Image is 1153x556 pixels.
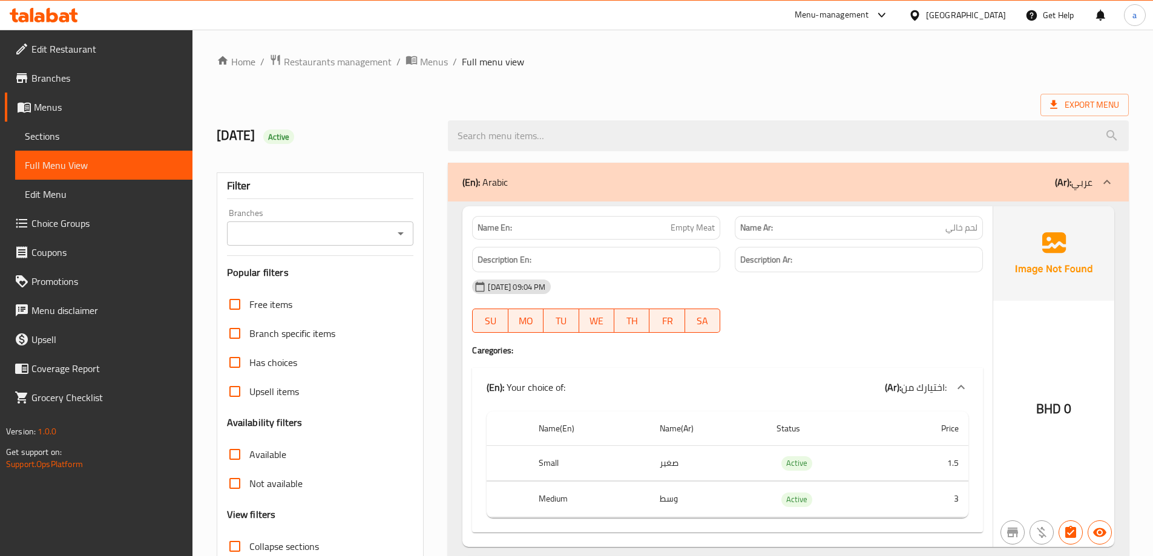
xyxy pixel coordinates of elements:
[5,354,192,383] a: Coverage Report
[887,445,968,481] td: 1.5
[650,445,767,481] td: صغير
[6,424,36,439] span: Version:
[5,64,192,93] a: Branches
[25,158,183,172] span: Full Menu View
[1064,397,1071,420] span: 0
[619,312,645,330] span: TH
[483,281,550,293] span: [DATE] 09:04 PM
[1050,97,1119,113] span: Export Menu
[5,34,192,64] a: Edit Restaurant
[5,325,192,354] a: Upsell
[472,407,983,532] div: (En): Arabic(Ar):عربي
[392,225,409,242] button: Open
[263,131,295,143] span: Active
[614,309,649,333] button: TH
[249,355,297,370] span: Has choices
[671,221,715,234] span: Empty Meat
[420,54,448,69] span: Menus
[249,539,319,554] span: Collapse sections
[1132,8,1137,22] span: a
[487,378,504,396] b: (En):
[926,8,1006,22] div: [GEOGRAPHIC_DATA]
[5,383,192,412] a: Grocery Checklist
[529,445,649,481] th: Small
[263,129,295,144] div: Active
[487,411,968,518] table: choices table
[579,309,614,333] button: WE
[462,173,480,191] b: (En):
[5,93,192,122] a: Menus
[508,309,544,333] button: MO
[31,216,183,231] span: Choice Groups
[6,456,83,472] a: Support.OpsPlatform
[654,312,680,330] span: FR
[767,411,887,446] th: Status
[25,187,183,201] span: Edit Menu
[260,54,264,69] li: /
[1000,520,1025,545] button: Not branch specific item
[887,411,968,446] th: Price
[5,209,192,238] a: Choice Groups
[5,267,192,296] a: Promotions
[15,151,192,180] a: Full Menu View
[31,42,183,56] span: Edit Restaurant
[25,129,183,143] span: Sections
[217,54,255,69] a: Home
[34,100,183,114] span: Menus
[15,180,192,209] a: Edit Menu
[529,482,649,517] th: Medium
[781,456,812,470] span: Active
[249,384,299,399] span: Upsell items
[448,163,1129,201] div: (En): Arabic(Ar):عربي
[650,482,767,517] td: وسط
[31,71,183,85] span: Branches
[227,173,414,199] div: Filter
[5,296,192,325] a: Menu disclaimer
[31,361,183,376] span: Coverage Report
[885,378,901,396] b: (Ar):
[453,54,457,69] li: /
[31,274,183,289] span: Promotions
[31,332,183,347] span: Upsell
[462,54,524,69] span: Full menu view
[406,54,448,70] a: Menus
[472,368,983,407] div: (En): Your choice of:(Ar):اختيارك من:
[513,312,539,330] span: MO
[462,175,508,189] p: Arabic
[1030,520,1054,545] button: Purchased item
[548,312,574,330] span: TU
[6,444,62,460] span: Get support on:
[249,476,303,491] span: Not available
[544,309,579,333] button: TU
[269,54,392,70] a: Restaurants management
[31,245,183,260] span: Coupons
[249,326,335,341] span: Branch specific items
[1040,94,1129,116] span: Export Menu
[472,309,508,333] button: SU
[781,492,812,506] span: Active
[5,238,192,267] a: Coupons
[685,309,720,333] button: SA
[1055,175,1092,189] p: عربي
[1036,397,1061,420] span: BHD
[38,424,56,439] span: 1.0.0
[396,54,401,69] li: /
[781,456,812,471] div: Active
[478,252,531,267] strong: Description En:
[1055,173,1071,191] b: (Ar):
[217,126,434,145] h2: [DATE]
[249,447,286,462] span: Available
[227,266,414,280] h3: Popular filters
[1088,520,1112,545] button: Available
[478,221,512,234] strong: Name En:
[887,482,968,517] td: 3
[690,312,715,330] span: SA
[15,122,192,151] a: Sections
[1059,520,1083,545] button: Has choices
[584,312,609,330] span: WE
[31,390,183,405] span: Grocery Checklist
[31,303,183,318] span: Menu disclaimer
[529,411,649,446] th: Name(En)
[945,221,977,234] span: لحم خالي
